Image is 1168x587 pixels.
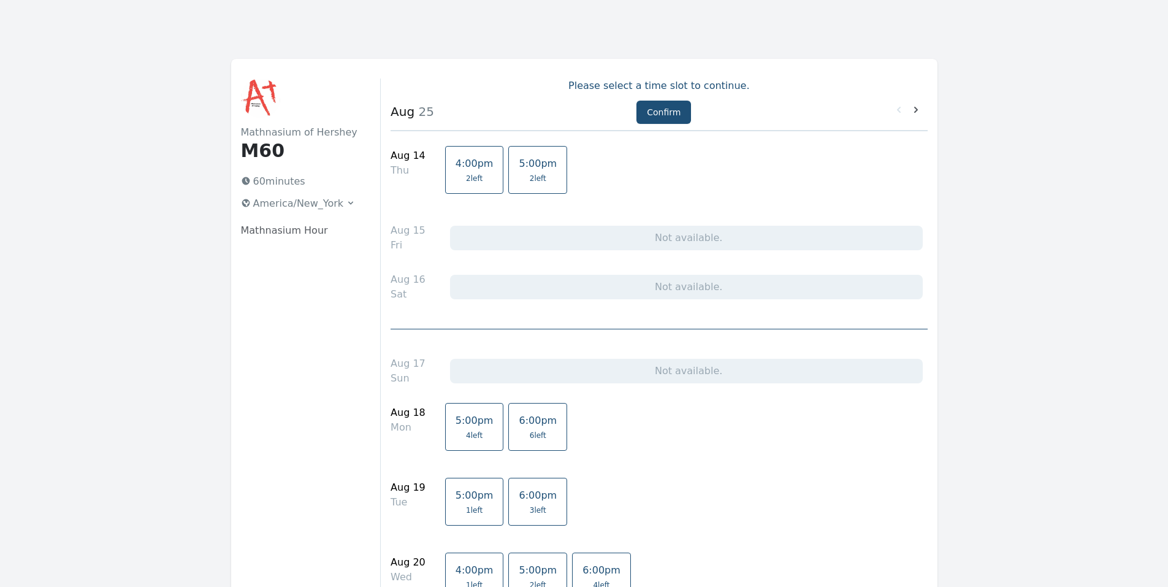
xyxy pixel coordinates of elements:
span: 4:00pm [456,158,494,169]
span: 5:00pm [456,489,494,501]
p: Please select a time slot to continue. [391,79,927,93]
div: Aug 14 [391,148,426,163]
span: 5:00pm [456,415,494,426]
div: Not available. [450,359,923,383]
div: Aug 15 [391,223,426,238]
span: 2 left [466,174,483,183]
span: 1 left [466,505,483,515]
span: 6:00pm [519,489,557,501]
span: 6:00pm [519,415,557,426]
span: 5:00pm [519,564,557,576]
span: 2 left [530,174,546,183]
span: 5:00pm [519,158,557,169]
div: Aug 17 [391,356,426,371]
div: Mon [391,420,426,435]
div: Aug 18 [391,405,426,420]
div: Sat [391,287,426,302]
span: 3 left [530,505,546,515]
div: Not available. [450,226,923,250]
div: Wed [391,570,426,585]
strong: Aug [391,104,414,119]
span: 6 left [530,431,546,440]
h1: M60 [241,140,361,162]
span: 4 left [466,431,483,440]
div: Not available. [450,275,923,299]
button: Confirm [636,101,691,124]
div: Sun [391,371,426,386]
span: 25 [414,104,434,119]
div: Aug 20 [391,555,426,570]
p: 60 minutes [236,172,361,191]
div: Thu [391,163,426,178]
div: Aug 19 [391,480,426,495]
img: Mathnasium of Hershey [241,79,280,118]
div: Fri [391,238,426,253]
div: Tue [391,495,426,510]
button: America/New_York [236,194,361,213]
span: 4:00pm [456,564,494,576]
p: Mathnasium Hour [241,223,361,238]
div: Aug 16 [391,272,426,287]
h2: Mathnasium of Hershey [241,125,361,140]
span: 6:00pm [582,564,620,576]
